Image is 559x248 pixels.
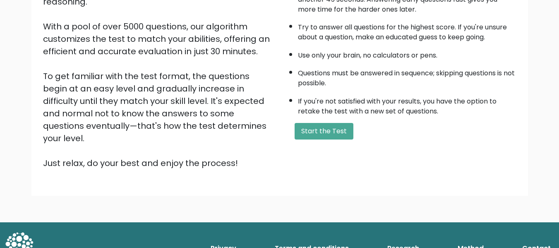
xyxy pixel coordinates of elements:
[295,123,353,140] button: Start the Test
[298,46,516,60] li: Use only your brain, no calculators or pens.
[298,92,516,116] li: If you're not satisfied with your results, you have the option to retake the test with a new set ...
[298,18,516,42] li: Try to answer all questions for the highest score. If you're unsure about a question, make an edu...
[298,64,516,88] li: Questions must be answered in sequence; skipping questions is not possible.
